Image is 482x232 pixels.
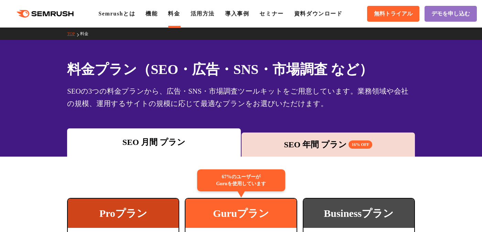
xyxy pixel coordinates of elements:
[168,11,180,17] a: 料金
[303,199,414,228] div: Businessプラン
[71,136,237,148] div: SEO 月間 プラン
[259,11,283,17] a: セミナー
[67,31,80,36] a: TOP
[367,6,419,22] a: 無料トライアル
[197,169,285,191] div: 67%のユーザーが Guruを使用しています
[374,10,413,18] span: 無料トライアル
[98,11,135,17] a: Semrushとは
[191,11,215,17] a: 活用方法
[431,10,470,18] span: デモを申し込む
[67,85,415,110] div: SEOの3つの料金プランから、広告・SNS・市場調査ツールキットをご用意しています。業務領域や会社の規模、運用するサイトの規模に応じて最適なプランをお選びいただけます。
[68,199,179,228] div: Proプラン
[349,140,372,149] span: 16% OFF
[67,59,415,80] h1: 料金プラン（SEO・広告・SNS・市場調査 など）
[294,11,343,17] a: 資料ダウンロード
[185,199,296,228] div: Guruプラン
[425,6,477,22] a: デモを申し込む
[225,11,249,17] a: 導入事例
[146,11,158,17] a: 機能
[80,31,94,36] a: 料金
[245,138,411,151] div: SEO 年間 プラン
